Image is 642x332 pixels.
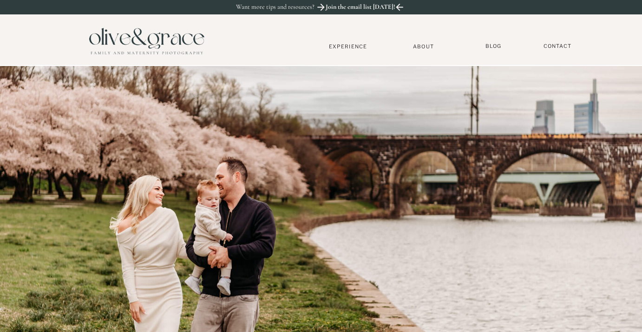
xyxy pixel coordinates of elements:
a: Contact [539,43,576,50]
p: Want more tips and resources? [236,3,334,11]
a: Join the email list [DATE]! [325,3,396,13]
a: BLOG [482,43,505,50]
a: Experience [317,43,379,50]
a: About [409,43,438,49]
